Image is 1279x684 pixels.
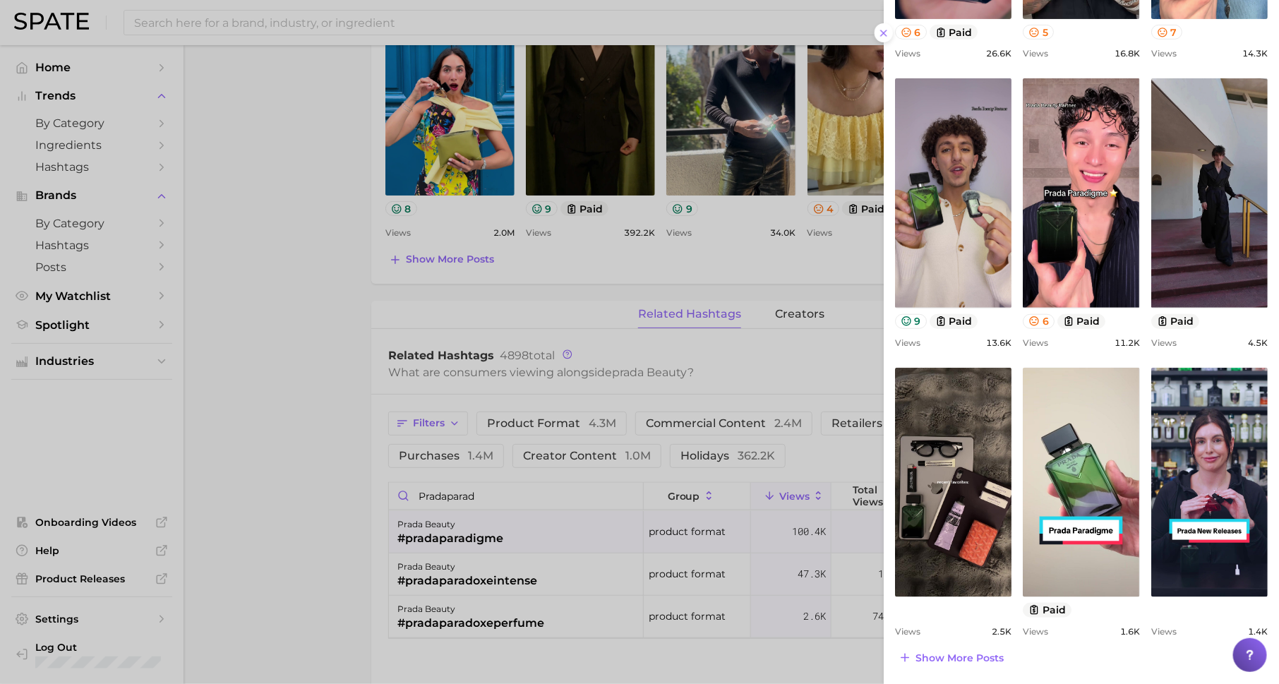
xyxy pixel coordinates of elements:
button: paid [1023,603,1071,618]
button: paid [1057,314,1106,329]
span: 16.8k [1115,48,1140,59]
span: Show more posts [915,652,1004,664]
span: 1.4k [1248,626,1268,637]
span: Views [1151,337,1177,348]
button: 5 [1023,25,1054,40]
span: 26.6k [986,48,1011,59]
span: 1.6k [1120,626,1140,637]
span: Views [895,626,920,637]
button: 6 [1023,314,1055,329]
span: Views [1151,626,1177,637]
span: Views [895,337,920,348]
span: Views [895,48,920,59]
button: paid [930,25,978,40]
span: Views [1151,48,1177,59]
span: 14.3k [1242,48,1268,59]
span: Views [1023,48,1048,59]
button: paid [930,314,978,329]
span: Views [1023,626,1048,637]
button: Show more posts [895,648,1007,668]
span: Views [1023,337,1048,348]
button: paid [1151,314,1200,329]
span: 13.6k [986,337,1011,348]
span: 11.2k [1115,337,1140,348]
button: 6 [895,25,927,40]
span: 4.5k [1248,337,1268,348]
span: 2.5k [992,626,1011,637]
button: 9 [895,314,927,329]
button: 7 [1151,25,1183,40]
